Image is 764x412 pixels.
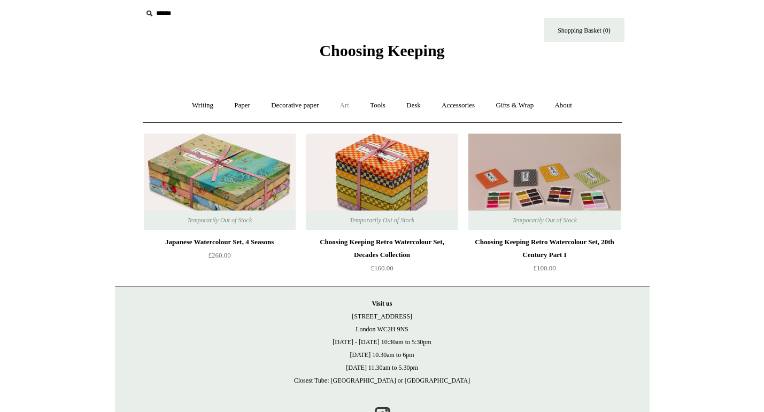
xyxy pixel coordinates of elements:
span: Temporarily Out of Stock [176,211,263,230]
a: Accessories [432,91,484,120]
a: Choosing Keeping Retro Watercolour Set, 20th Century Part I £100.00 [468,236,620,279]
a: Japanese Watercolour Set, 4 Seasons £260.00 [144,236,296,279]
a: Tools [360,91,395,120]
span: Temporarily Out of Stock [501,211,588,230]
a: Shopping Basket (0) [544,18,624,42]
span: £100.00 [533,264,555,272]
div: Japanese Watercolour Set, 4 Seasons [146,236,293,248]
a: Choosing Keeping [319,50,444,58]
a: Paper [225,91,260,120]
a: Decorative paper [261,91,328,120]
a: Gifts & Wrap [486,91,543,120]
a: Choosing Keeping Retro Watercolour Set, 20th Century Part I Choosing Keeping Retro Watercolour Se... [468,134,620,230]
span: £160.00 [371,264,393,272]
span: Choosing Keeping [319,42,444,59]
img: Choosing Keeping Retro Watercolour Set, 20th Century Part I [468,134,620,230]
span: £260.00 [208,251,230,259]
div: Choosing Keeping Retro Watercolour Set, Decades Collection [308,236,455,261]
a: Desk [397,91,430,120]
a: Writing [182,91,223,120]
a: About [545,91,582,120]
a: Choosing Keeping Retro Watercolour Set, Decades Collection £160.00 [306,236,458,279]
span: Temporarily Out of Stock [339,211,425,230]
a: Choosing Keeping Retro Watercolour Set, Decades Collection Choosing Keeping Retro Watercolour Set... [306,134,458,230]
div: Choosing Keeping Retro Watercolour Set, 20th Century Part I [471,236,618,261]
a: Japanese Watercolour Set, 4 Seasons Japanese Watercolour Set, 4 Seasons Temporarily Out of Stock [144,134,296,230]
a: Art [330,91,359,120]
p: [STREET_ADDRESS] London WC2H 9NS [DATE] - [DATE] 10:30am to 5:30pm [DATE] 10.30am to 6pm [DATE] 1... [126,297,639,387]
strong: Visit us [372,300,392,307]
img: Japanese Watercolour Set, 4 Seasons [144,134,296,230]
img: Choosing Keeping Retro Watercolour Set, Decades Collection [306,134,458,230]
